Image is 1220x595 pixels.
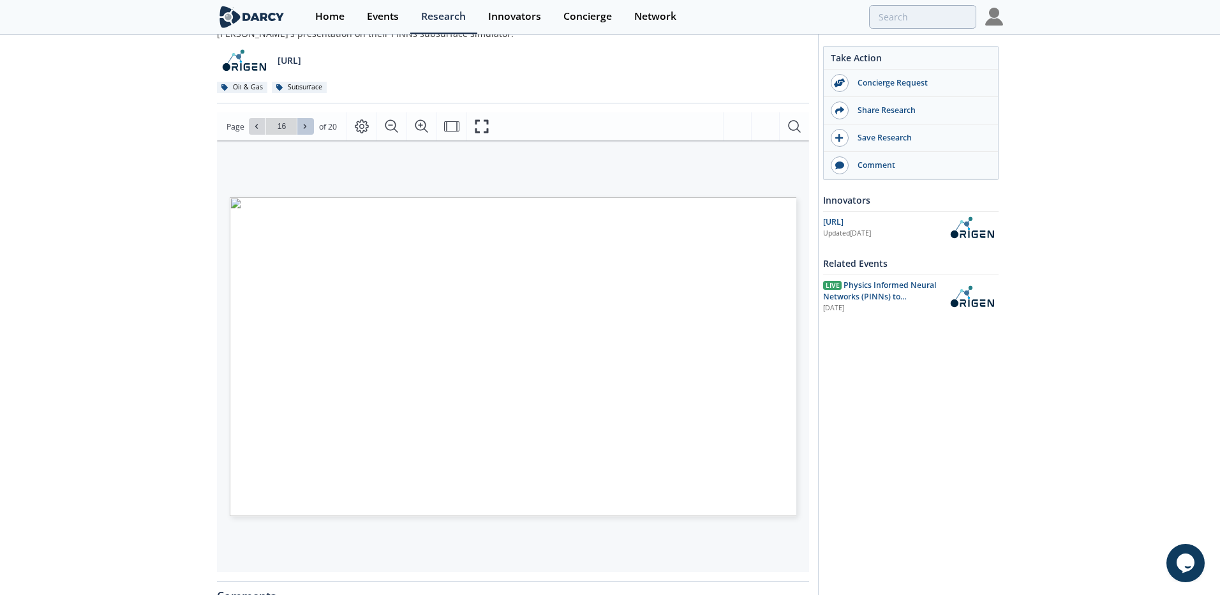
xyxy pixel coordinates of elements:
div: Oil & Gas [217,82,267,93]
a: Live Physics Informed Neural Networks (PINNs) to Accelerate Subsurface Scenario Analysis [DATE] O... [823,280,999,313]
p: [URL] [278,54,301,67]
div: Innovators [823,189,999,211]
div: Events [367,11,399,22]
div: Innovators [488,11,541,22]
img: logo-wide.svg [217,6,286,28]
div: [URL] [823,216,945,228]
div: Concierge Request [849,77,992,89]
div: Take Action [824,51,998,70]
div: Subsurface [272,82,327,93]
span: Live [823,281,842,290]
div: Updated [DATE] [823,229,945,239]
img: OriGen.AI [945,216,999,239]
div: Share Research [849,105,992,116]
div: Concierge [563,11,612,22]
a: [URL] Updated[DATE] OriGen.AI [823,216,999,239]
img: OriGen.AI [945,285,999,308]
div: [DATE] [823,303,936,313]
span: Physics Informed Neural Networks (PINNs) to Accelerate Subsurface Scenario Analysis [823,280,936,326]
img: Profile [985,8,1003,26]
div: Save Research [849,132,992,144]
iframe: chat widget [1166,544,1207,582]
div: Research [421,11,466,22]
div: Comment [849,160,992,171]
div: Home [315,11,345,22]
div: Related Events [823,252,999,275]
input: Advanced Search [869,5,976,29]
div: Network [634,11,676,22]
